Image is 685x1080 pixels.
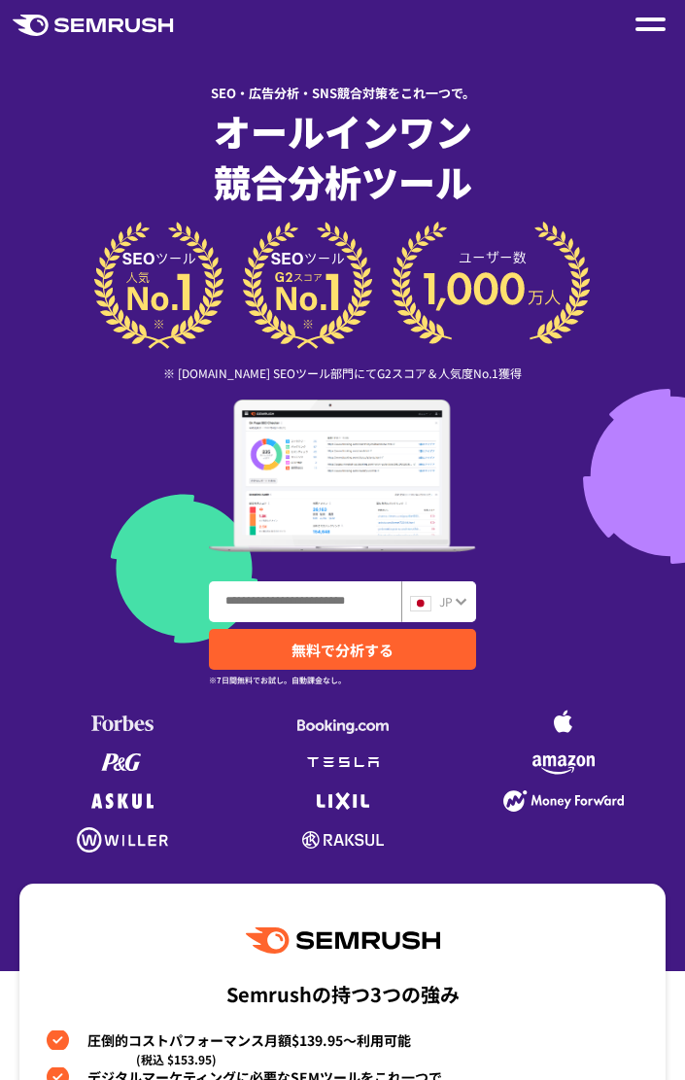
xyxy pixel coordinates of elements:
[47,977,639,1012] div: Semrushの持つ3つの強み
[439,593,453,610] span: JP
[136,1050,217,1069] span: (税込 $153.95)
[291,640,394,660] span: 無料で分析する
[246,927,440,954] img: Semrush
[19,364,666,382] div: ※ [DOMAIN_NAME] SEOツール部門にてG2スコア＆人気度No.1獲得
[47,1030,639,1050] li: 圧倒的コストパフォーマンス月額$139.95〜利用可能
[209,629,476,670] a: 無料で分析する
[209,671,346,689] small: ※7日間無料でお試し。自動課金なし。
[210,582,400,621] input: ドメイン、キーワードまたはURLを入力してください
[19,106,666,207] h1: オールインワン 競合分析ツール
[19,69,666,102] div: SEO・広告分析・SNS競合対策をこれ一つで。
